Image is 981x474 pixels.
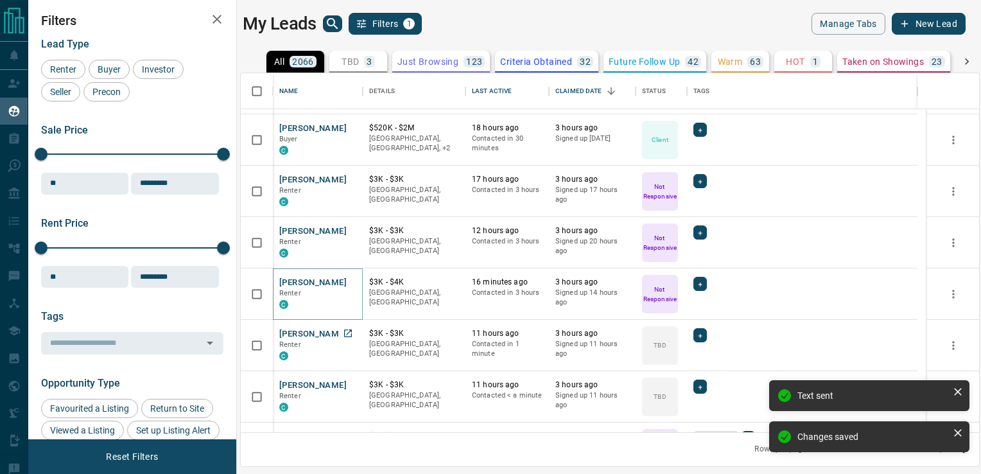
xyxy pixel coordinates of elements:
p: West End, Toronto [369,134,459,154]
span: + [698,123,702,136]
p: $3K - $3K [369,174,459,185]
span: Rent Price [41,217,89,229]
div: + [693,225,707,240]
div: Status [636,73,687,109]
p: 42 [688,57,699,66]
div: condos.ca [279,197,288,206]
p: Warm [718,57,743,66]
button: more [944,130,963,150]
p: [GEOGRAPHIC_DATA], [GEOGRAPHIC_DATA] [369,185,459,205]
span: Viewed a Listing [46,425,119,435]
p: Future Follow Up [609,57,680,66]
p: Contacted in 3 hours [472,288,543,298]
span: Precon [88,87,125,97]
p: $520K - $2M [369,123,459,134]
button: Manage Tabs [812,13,885,35]
p: $3K - $4K [369,277,459,288]
span: + [698,226,702,239]
button: [PERSON_NAME] [279,380,347,392]
span: Renter [279,186,301,195]
span: Investor [137,64,179,75]
p: 16 minutes ago [472,277,543,288]
div: + [693,277,707,291]
span: Buyer [93,64,125,75]
div: Name [273,73,363,109]
div: Name [279,73,299,109]
p: HOT [786,57,804,66]
div: Buyer [89,60,130,79]
h1: My Leads [243,13,317,34]
div: Text sent [797,391,948,401]
span: + [698,175,702,188]
p: 12 hours ago [472,225,543,236]
p: TBD [342,57,359,66]
p: Taken on Showings [842,57,924,66]
button: Reset Filters [98,446,166,468]
button: [PERSON_NAME] [279,277,347,289]
div: Set up Listing Alert [127,421,220,440]
p: $3K - $3K [369,225,459,236]
div: + [693,328,707,342]
div: condos.ca [279,249,288,258]
span: Return to Site [146,403,209,414]
span: Opportunity Type [41,377,120,389]
p: Contacted in 3 hours [472,185,543,195]
span: Renter [279,340,301,349]
div: Details [363,73,465,109]
div: Claimed Date [549,73,636,109]
div: Return to Site [141,399,213,418]
p: $0 - $10K [369,431,459,442]
p: [DATE] [555,431,629,442]
button: Filters1 [349,13,422,35]
div: Favourited a Listing [41,399,138,418]
p: 3 hours ago [555,123,629,134]
span: Sale Price [41,124,88,136]
span: ISR Lead [698,432,734,444]
div: Tags [693,73,710,109]
div: Status [642,73,666,109]
button: more [944,336,963,355]
div: Changes saved [797,432,948,442]
p: 63 [750,57,761,66]
p: Contacted in 3 hours [472,236,543,247]
div: Last Active [465,73,549,109]
button: [PERSON_NAME] [279,123,347,135]
p: 3 hours ago [555,380,629,391]
span: + [698,277,702,290]
p: All [274,57,284,66]
p: [GEOGRAPHIC_DATA], [GEOGRAPHIC_DATA] [369,236,459,256]
p: $3K - $3K [369,380,459,391]
button: Chanel B [279,431,314,443]
p: TBD [654,392,666,401]
span: Favourited a Listing [46,403,134,414]
p: Signed up [DATE] [555,134,629,144]
span: Renter [279,238,301,246]
p: 2066 [292,57,314,66]
p: 23 [932,57,942,66]
button: New Lead [892,13,966,35]
div: + [693,174,707,188]
a: Open in New Tab [340,325,356,342]
span: Renter [46,64,81,75]
button: more [944,182,963,201]
p: Signed up 20 hours ago [555,236,629,256]
button: Open [201,334,219,352]
p: 18 hours ago [472,123,543,134]
span: 1 [404,19,413,28]
p: 45 minutes ago [472,431,543,442]
p: [GEOGRAPHIC_DATA], [GEOGRAPHIC_DATA] [369,391,459,410]
div: condos.ca [279,300,288,309]
div: Renter [41,60,85,79]
p: 3 hours ago [555,174,629,185]
div: Investor [133,60,184,79]
p: 3 [367,57,372,66]
p: 1 [813,57,818,66]
p: 17 hours ago [472,174,543,185]
div: + [693,123,707,137]
p: [GEOGRAPHIC_DATA], [GEOGRAPHIC_DATA] [369,288,459,308]
p: 32 [580,57,591,66]
p: Contacted in 1 minute [472,339,543,359]
span: Seller [46,87,76,97]
div: Viewed a Listing [41,421,124,440]
button: search button [323,15,342,32]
